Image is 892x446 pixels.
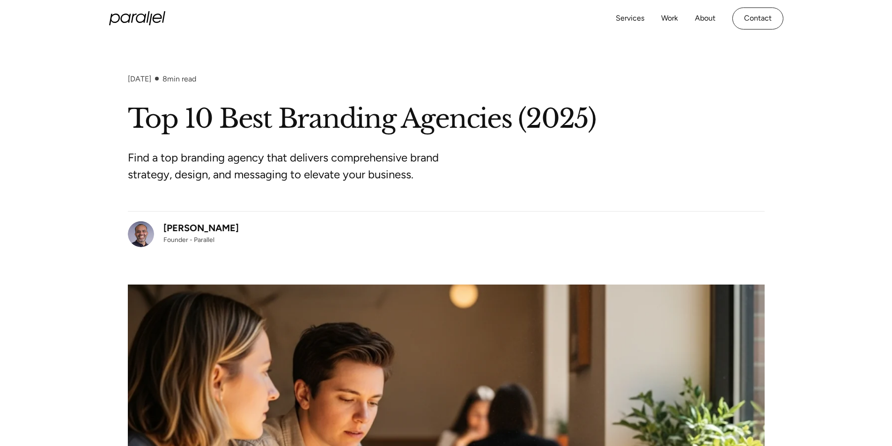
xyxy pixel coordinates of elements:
[163,235,239,245] div: Founder - Parallel
[128,221,239,247] a: [PERSON_NAME]Founder - Parallel
[695,12,715,25] a: About
[128,102,765,136] h1: Top 10 Best Branding Agencies (2025)
[128,74,151,83] div: [DATE]
[128,221,154,247] img: Robin Dhanwani
[661,12,678,25] a: Work
[109,11,165,25] a: home
[732,7,783,29] a: Contact
[128,149,479,183] p: Find a top branding agency that delivers comprehensive brand strategy, design, and messaging to e...
[163,221,239,235] div: [PERSON_NAME]
[616,12,644,25] a: Services
[162,74,167,83] span: 8
[162,74,196,83] div: min read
